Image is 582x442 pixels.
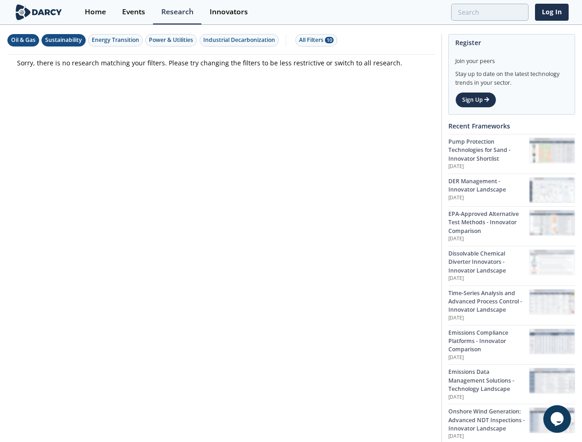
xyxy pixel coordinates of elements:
[448,368,529,393] div: Emissions Data Management Solutions - Technology Landscape
[448,163,529,170] p: [DATE]
[448,134,575,174] a: Pump Protection Technologies for Sand - Innovator Shortlist [DATE] Pump Protection Technologies f...
[145,34,197,47] button: Power & Utilities
[161,8,194,16] div: Research
[448,206,575,246] a: EPA-Approved Alternative Test Methods - Innovator Comparison [DATE] EPA-Approved Alternative Test...
[448,329,529,354] div: Emissions Compliance Platforms - Innovator Comparison
[448,194,529,202] p: [DATE]
[448,174,575,206] a: DER Management - Innovator Landscape [DATE] DER Management - Innovator Landscape preview
[299,36,334,44] div: All Filters
[455,65,568,87] div: Stay up to date on the latest technology trends in your sector.
[14,4,64,20] img: logo-wide.svg
[17,58,425,68] p: Sorry, there is no research matching your filters. Please try changing the filters to be less res...
[448,138,529,163] div: Pump Protection Technologies for Sand - Innovator Shortlist
[448,394,529,401] p: [DATE]
[448,325,575,365] a: Emissions Compliance Platforms - Innovator Comparison [DATE] Emissions Compliance Platforms - Inn...
[92,36,139,44] div: Energy Transition
[455,51,568,65] div: Join your peers
[455,35,568,51] div: Register
[295,34,337,47] button: All Filters 10
[122,8,145,16] div: Events
[448,407,529,433] div: Onshore Wind Generation: Advanced NDT Inspections - Innovator Landscape
[448,118,575,134] div: Recent Frameworks
[325,37,334,43] span: 10
[448,433,529,440] p: [DATE]
[203,36,275,44] div: Industrial Decarbonization
[45,36,82,44] div: Sustainability
[535,4,569,21] a: Log In
[448,177,529,194] div: DER Management - Innovator Landscape
[210,8,248,16] div: Innovators
[451,4,529,21] input: Advanced Search
[85,8,106,16] div: Home
[543,405,573,433] iframe: chat widget
[7,34,39,47] button: Oil & Gas
[448,210,529,235] div: EPA-Approved Alternative Test Methods - Innovator Comparison
[448,285,575,325] a: Time-Series Analysis and Advanced Process Control - Innovator Landscape [DATE] Time-Series Analys...
[448,354,529,361] p: [DATE]
[88,34,143,47] button: Energy Transition
[149,36,193,44] div: Power & Utilities
[455,92,496,108] a: Sign Up
[448,235,529,243] p: [DATE]
[448,314,529,322] p: [DATE]
[448,364,575,404] a: Emissions Data Management Solutions - Technology Landscape [DATE] Emissions Data Management Solut...
[448,246,575,285] a: Dissolvable Chemical Diverter Innovators - Innovator Landscape [DATE] Dissolvable Chemical Divert...
[448,289,529,314] div: Time-Series Analysis and Advanced Process Control - Innovator Landscape
[41,34,86,47] button: Sustainability
[448,275,529,282] p: [DATE]
[200,34,279,47] button: Industrial Decarbonization
[448,250,529,275] div: Dissolvable Chemical Diverter Innovators - Innovator Landscape
[11,36,35,44] div: Oil & Gas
